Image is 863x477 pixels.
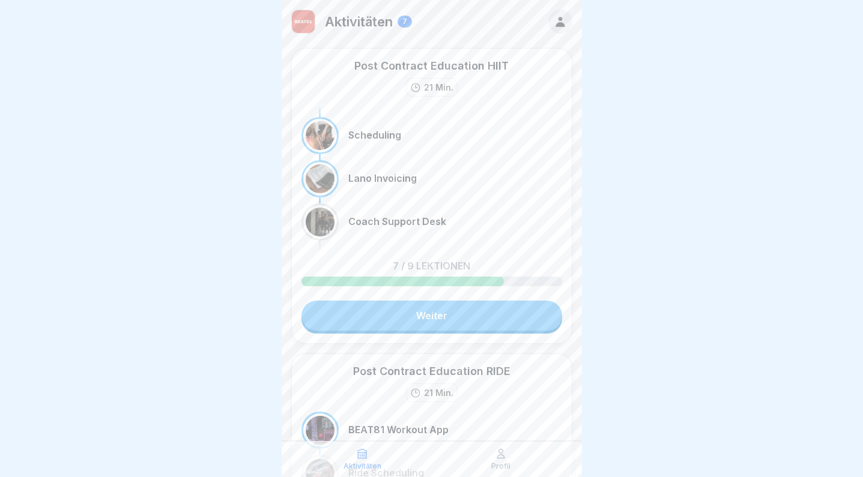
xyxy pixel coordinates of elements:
div: Post Contract Education RIDE [353,364,510,379]
p: Lano Invoicing [348,173,417,184]
div: Post Contract Education HIIT [354,58,509,73]
p: Coach Support Desk [348,216,446,227]
p: Aktivitäten [344,462,381,470]
p: BEAT81 Workout App [348,424,449,436]
p: 7 / 9 Lektionen [393,261,470,271]
div: 7 [398,16,412,28]
p: Aktivitäten [325,14,393,29]
p: Scheduling [348,130,401,141]
p: 21 Min. [424,81,453,94]
img: hrdyj4tscali0st5u12judfl.png [292,10,315,33]
p: Profil [491,462,510,470]
p: 21 Min. [424,386,453,399]
a: Weiter [301,301,562,331]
